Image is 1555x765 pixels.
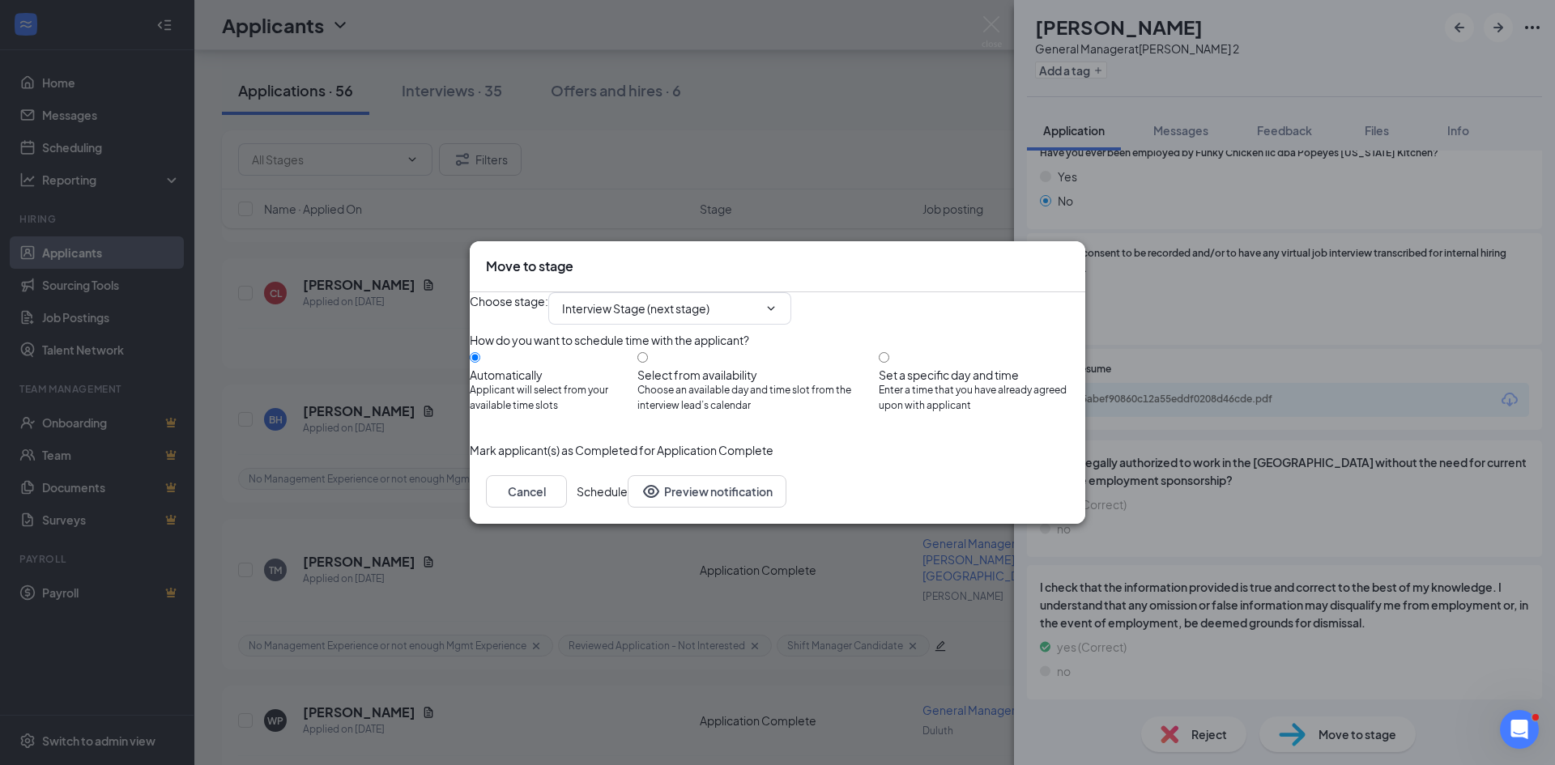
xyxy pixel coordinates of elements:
span: Choose stage : [470,292,548,325]
svg: Eye [641,482,661,501]
div: Select from availability [637,367,879,383]
div: How do you want to schedule time with the applicant? [470,331,1085,349]
div: Automatically [470,367,637,383]
iframe: Intercom live chat [1500,710,1539,749]
button: Preview notificationEye [628,475,786,508]
span: Choose an available day and time slot from the interview lead’s calendar [637,383,879,414]
h3: Move to stage [486,257,573,275]
span: Mark applicant(s) as Completed for Application Complete [470,441,773,459]
button: Schedule [577,475,628,508]
button: Cancel [486,475,567,508]
span: Enter a time that you have already agreed upon with applicant [879,383,1085,414]
svg: ChevronDown [765,302,777,315]
div: Set a specific day and time [879,367,1085,383]
span: Applicant will select from your available time slots [470,383,637,414]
